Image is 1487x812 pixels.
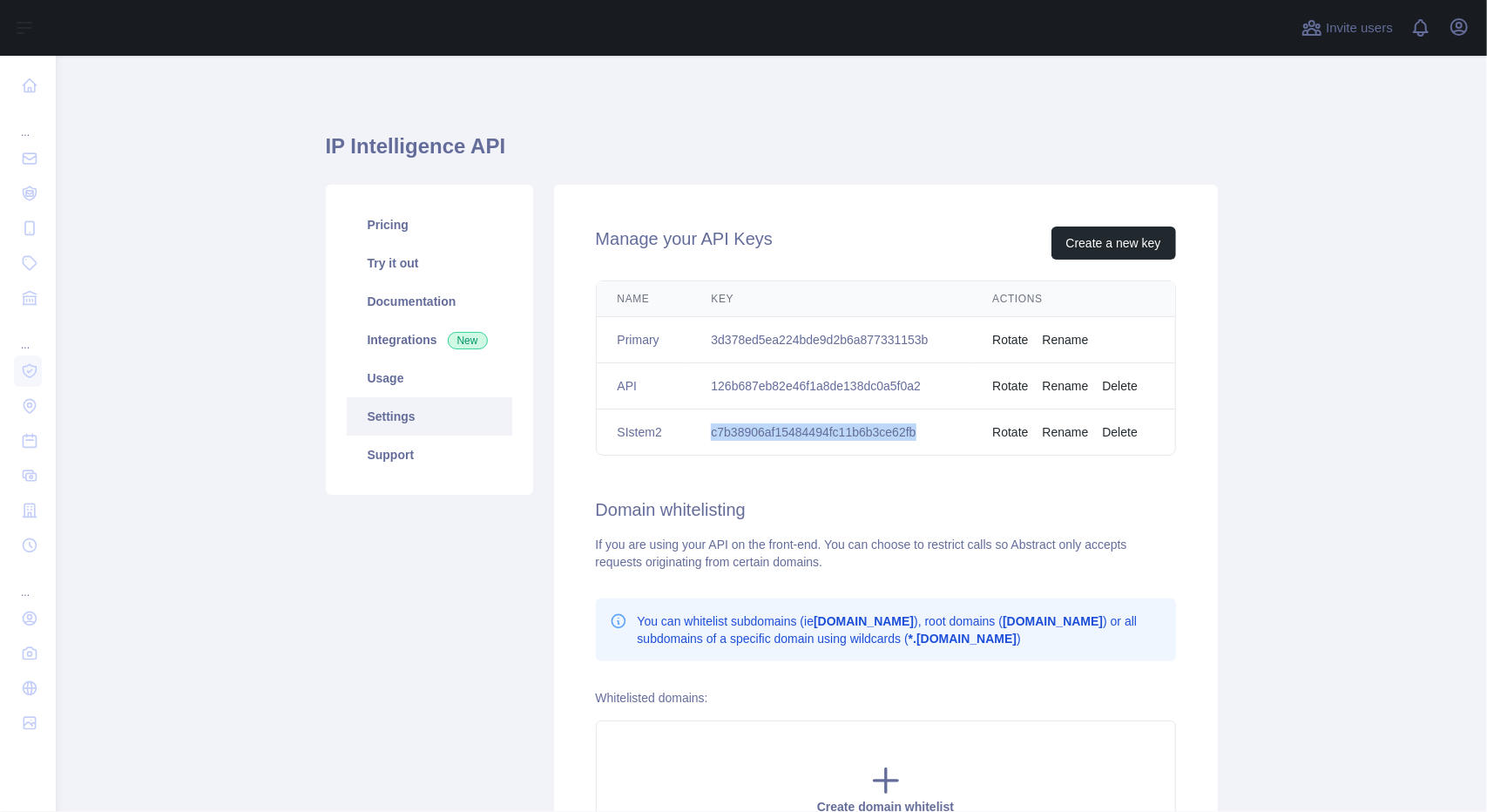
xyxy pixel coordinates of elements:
button: Create a new key [1051,227,1176,260]
div: ... [14,105,42,139]
span: Invite users [1326,18,1393,38]
b: [DOMAIN_NAME] [1003,614,1103,628]
td: 3d378ed5ea224bde9d2b6a877331153b [690,317,971,363]
a: Documentation [347,282,512,321]
td: 126b687eb82e46f1a8de138dc0a5f0a2 [690,363,971,409]
button: Rotate [992,423,1028,441]
td: SIstem2 [597,409,691,456]
button: Rename [1043,331,1089,348]
button: Rename [1043,377,1089,395]
td: Primary [597,317,691,363]
div: ... [14,565,42,599]
div: ... [14,317,42,352]
th: Actions [971,281,1174,317]
button: Rotate [992,331,1028,348]
a: Support [347,436,512,474]
td: c7b38906af15484494fc11b6b3ce62fb [690,409,971,456]
a: Integrations New [347,321,512,359]
b: [DOMAIN_NAME] [814,614,914,628]
button: Delete [1102,423,1137,441]
button: Rename [1043,423,1089,441]
label: Whitelisted domains: [596,691,708,705]
p: You can whitelist subdomains (ie ), root domains ( ) or all subdomains of a specific domain using... [638,612,1162,647]
b: *.[DOMAIN_NAME] [909,632,1017,646]
td: API [597,363,691,409]
a: Try it out [347,244,512,282]
th: Name [597,281,691,317]
span: New [448,332,488,349]
button: Invite users [1298,14,1396,42]
h2: Manage your API Keys [596,227,773,260]
th: Key [690,281,971,317]
button: Rotate [992,377,1028,395]
a: Settings [347,397,512,436]
h1: IP Intelligence API [326,132,1218,174]
button: Delete [1102,377,1137,395]
div: If you are using your API on the front-end. You can choose to restrict calls so Abstract only acc... [596,536,1176,571]
h2: Domain whitelisting [596,497,1176,522]
a: Usage [347,359,512,397]
a: Pricing [347,206,512,244]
